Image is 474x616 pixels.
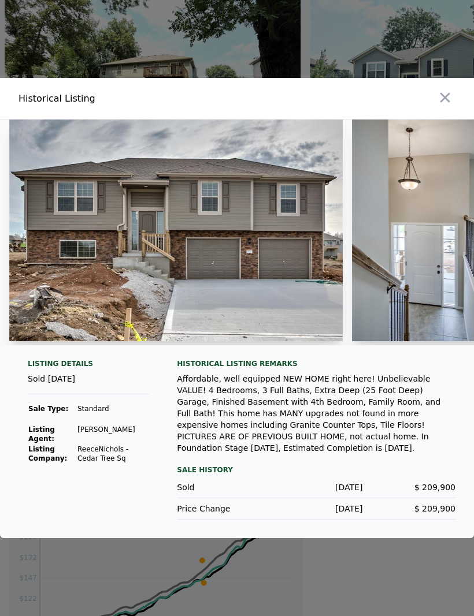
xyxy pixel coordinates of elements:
strong: Sale Type: [28,405,68,413]
span: $ 209,900 [414,504,456,513]
div: [DATE] [270,481,363,493]
div: Historical Listing [18,92,232,106]
div: Sold [DATE] [28,373,149,394]
div: Affordable, well equipped NEW HOME right here! Unbelievable VALUE! 4 Bedrooms, 3 Full Baths, Extr... [177,373,456,454]
div: Price Change [177,503,270,514]
td: Standard [77,404,149,414]
strong: Listing Agent: [28,425,55,443]
td: ReeceNichols - Cedar Tree Sq [77,444,149,464]
div: Sold [177,481,270,493]
strong: Listing Company: [28,445,67,462]
span: $ 209,900 [414,483,456,492]
div: Sale History [177,463,456,477]
div: Historical Listing remarks [177,359,456,368]
td: [PERSON_NAME] [77,424,149,444]
img: Property Img [9,120,343,341]
div: [DATE] [270,503,363,514]
div: Listing Details [28,359,149,373]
